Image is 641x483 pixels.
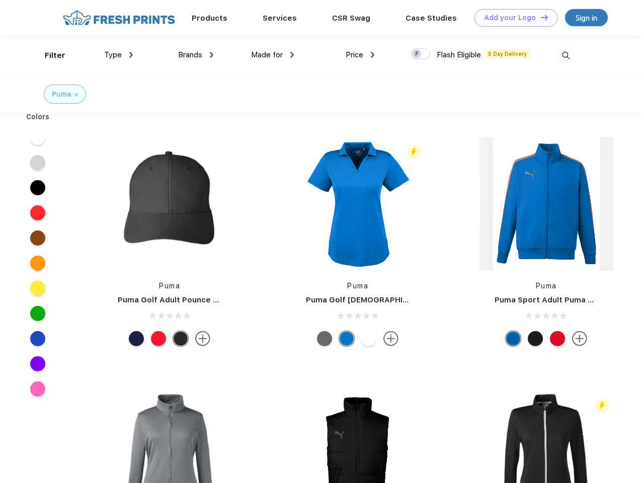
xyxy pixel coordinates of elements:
[103,137,236,271] img: func=resize&h=266
[290,52,294,58] img: dropdown.png
[317,331,332,346] div: Quiet Shade
[332,14,370,23] a: CSR Swag
[192,14,227,23] a: Products
[291,137,425,271] img: func=resize&h=266
[437,50,481,59] span: Flash Eligible
[557,47,574,64] img: desktop_search.svg
[263,14,297,23] a: Services
[346,50,363,59] span: Price
[361,331,376,346] div: Bright White
[52,89,71,100] div: Puma
[118,295,272,304] a: Puma Golf Adult Pounce Adjustable Cap
[383,331,398,346] img: more.svg
[347,282,368,290] a: Puma
[173,331,188,346] div: Puma Black
[565,9,608,26] a: Sign in
[129,331,144,346] div: Peacoat
[541,15,548,20] img: DT
[407,145,421,159] img: flash_active_toggle.svg
[576,12,597,24] div: Sign in
[550,331,565,346] div: High Risk Red
[595,399,609,413] img: flash_active_toggle.svg
[485,49,530,58] span: 5 Day Delivery
[506,331,521,346] div: Lapis Blue
[210,52,213,58] img: dropdown.png
[45,50,65,61] div: Filter
[178,50,202,59] span: Brands
[195,331,210,346] img: more.svg
[60,9,178,27] img: fo%20logo%202.webp
[159,282,180,290] a: Puma
[536,282,557,290] a: Puma
[251,50,283,59] span: Made for
[479,137,613,271] img: func=resize&h=266
[528,331,543,346] div: Puma Black
[306,295,493,304] a: Puma Golf [DEMOGRAPHIC_DATA]' Icon Golf Polo
[104,50,122,59] span: Type
[74,93,78,97] img: filter_cancel.svg
[129,52,133,58] img: dropdown.png
[339,331,354,346] div: Lapis Blue
[371,52,374,58] img: dropdown.png
[484,14,536,22] div: Add your Logo
[151,331,166,346] div: High Risk Red
[19,112,57,122] div: Colors
[572,331,587,346] img: more.svg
